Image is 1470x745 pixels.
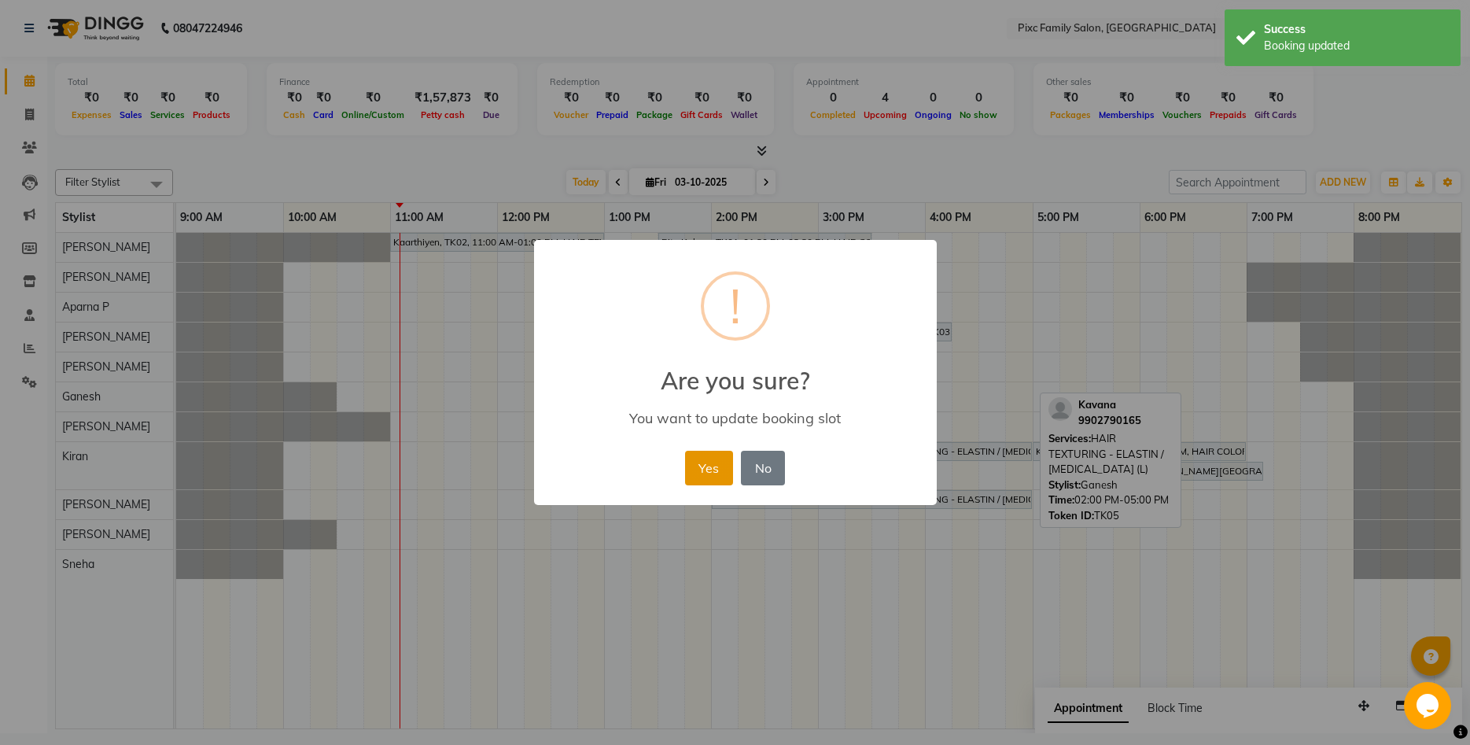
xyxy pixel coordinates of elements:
[730,275,741,337] div: !
[1404,682,1454,729] iframe: chat widget
[556,409,913,427] div: You want to update booking slot
[1264,21,1449,38] div: Success
[1264,38,1449,54] div: Booking updated
[741,451,785,485] button: No
[685,451,733,485] button: Yes
[534,348,937,395] h2: Are you sure?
